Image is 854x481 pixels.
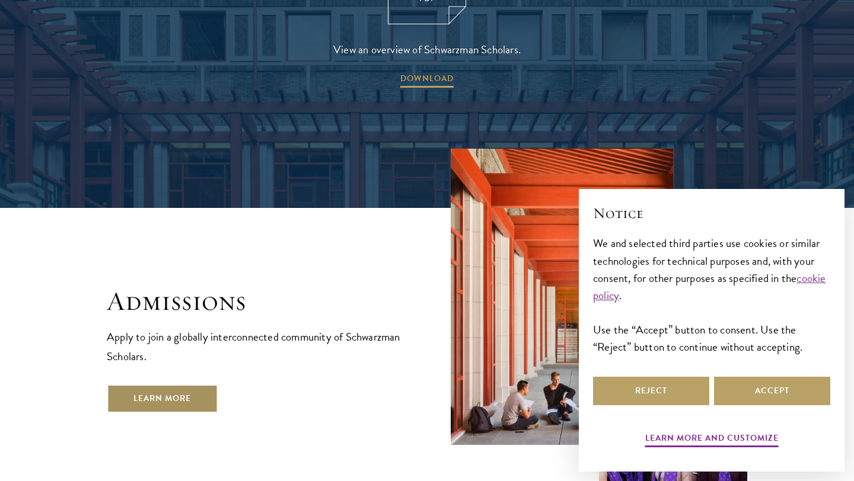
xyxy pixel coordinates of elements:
button: Learn more and customize [645,431,779,449]
div: We and selected third parties use cookies or similar technologies for technical purposes and, wit... [593,235,830,355]
span: View an overview of Schwarzman Scholars. [333,40,521,59]
p: Apply to join a globally interconnected community of Schwarzman Scholars. [107,327,403,366]
span: DOWNLOAD [400,71,454,89]
button: Reject [593,377,709,405]
a: Learn More [107,384,218,413]
h2: Notice [593,203,830,223]
a: cookie policy [593,270,826,304]
h2: Admissions [107,285,403,318]
button: Accept [714,377,830,405]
